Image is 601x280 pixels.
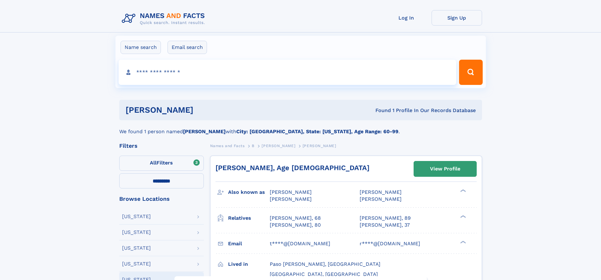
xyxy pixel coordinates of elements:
[270,196,312,202] span: [PERSON_NAME]
[360,189,402,195] span: [PERSON_NAME]
[360,196,402,202] span: [PERSON_NAME]
[262,144,295,148] span: [PERSON_NAME]
[360,222,410,229] a: [PERSON_NAME], 37
[430,162,460,176] div: View Profile
[284,107,476,114] div: Found 1 Profile In Our Records Database
[414,161,476,176] a: View Profile
[122,230,151,235] div: [US_STATE]
[122,261,151,266] div: [US_STATE]
[459,240,466,244] div: ❯
[228,187,270,198] h3: Also known as
[360,215,411,222] a: [PERSON_NAME], 89
[459,214,466,218] div: ❯
[228,213,270,223] h3: Relatives
[228,238,270,249] h3: Email
[236,128,398,134] b: City: [GEOGRAPHIC_DATA], State: [US_STATE], Age Range: 60-99
[303,144,336,148] span: [PERSON_NAME]
[215,164,369,172] a: [PERSON_NAME], Age [DEMOGRAPHIC_DATA]
[119,10,210,27] img: Logo Names and Facts
[270,215,321,222] a: [PERSON_NAME], 68
[122,246,151,251] div: [US_STATE]
[119,156,204,171] label: Filters
[270,271,378,277] span: [GEOGRAPHIC_DATA], [GEOGRAPHIC_DATA]
[228,259,270,270] h3: Lived in
[119,143,204,149] div: Filters
[168,41,207,54] label: Email search
[122,214,151,219] div: [US_STATE]
[270,261,380,267] span: Paso [PERSON_NAME], [GEOGRAPHIC_DATA]
[150,160,156,166] span: All
[459,189,466,193] div: ❯
[459,60,482,85] button: Search Button
[270,222,321,229] a: [PERSON_NAME], 80
[262,142,295,150] a: [PERSON_NAME]
[121,41,161,54] label: Name search
[252,144,255,148] span: B
[252,142,255,150] a: B
[126,106,285,114] h1: [PERSON_NAME]
[210,142,245,150] a: Names and Facts
[183,128,226,134] b: [PERSON_NAME]
[270,189,312,195] span: [PERSON_NAME]
[119,196,204,202] div: Browse Locations
[432,10,482,26] a: Sign Up
[119,120,482,135] div: We found 1 person named with .
[381,10,432,26] a: Log In
[119,60,457,85] input: search input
